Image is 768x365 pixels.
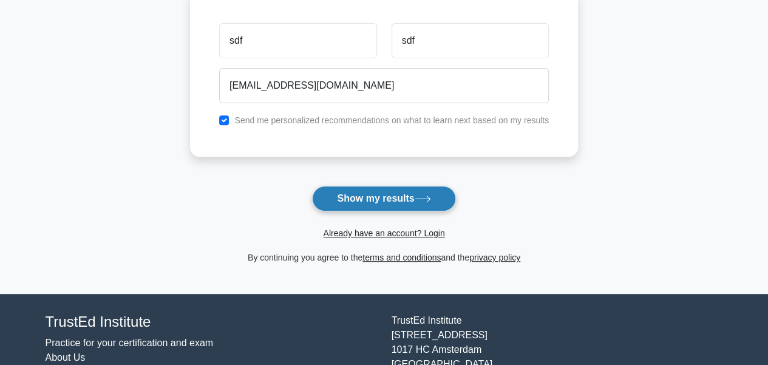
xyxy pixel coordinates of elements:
a: Already have an account? Login [323,228,444,238]
h4: TrustEd Institute [46,313,377,331]
a: About Us [46,352,86,363]
input: Last name [392,23,549,58]
div: By continuing you agree to the and the [183,250,585,265]
button: Show my results [312,186,455,211]
a: privacy policy [469,253,520,262]
input: First name [219,23,376,58]
a: Practice for your certification and exam [46,338,214,348]
label: Send me personalized recommendations on what to learn next based on my results [234,115,549,125]
input: Email [219,68,549,103]
a: terms and conditions [362,253,441,262]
